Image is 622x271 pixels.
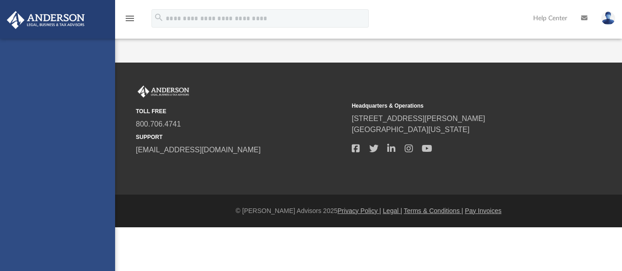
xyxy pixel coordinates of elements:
a: [EMAIL_ADDRESS][DOMAIN_NAME] [136,146,261,154]
i: search [154,12,164,23]
a: Legal | [383,207,402,214]
i: menu [124,13,135,24]
small: Headquarters & Operations [352,102,561,110]
small: TOLL FREE [136,107,345,115]
a: 800.706.4741 [136,120,181,128]
img: Anderson Advisors Platinum Portal [136,86,191,98]
a: menu [124,17,135,24]
a: Terms & Conditions | [404,207,463,214]
a: Pay Invoices [465,207,501,214]
img: User Pic [601,12,615,25]
img: Anderson Advisors Platinum Portal [4,11,87,29]
a: [STREET_ADDRESS][PERSON_NAME] [352,115,485,122]
a: Privacy Policy | [337,207,381,214]
div: © [PERSON_NAME] Advisors 2025 [115,206,622,216]
small: SUPPORT [136,133,345,141]
a: [GEOGRAPHIC_DATA][US_STATE] [352,126,470,133]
